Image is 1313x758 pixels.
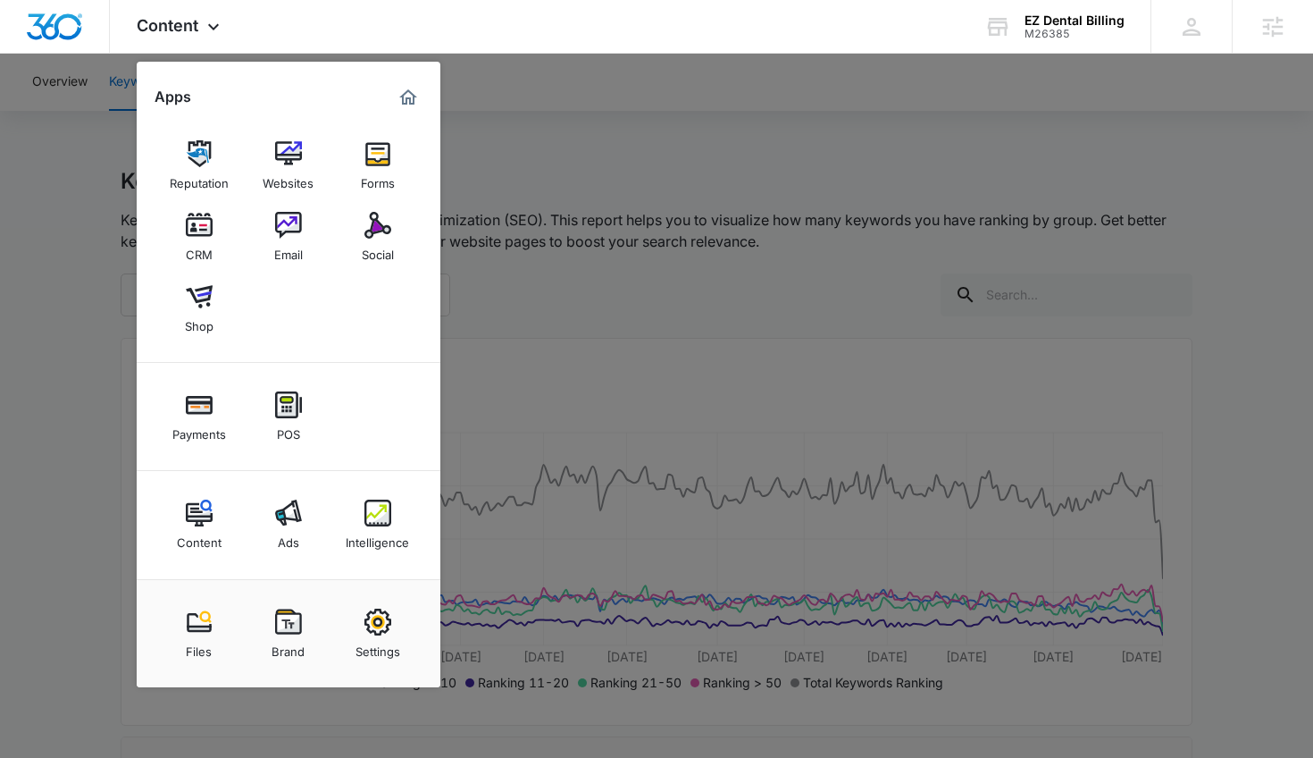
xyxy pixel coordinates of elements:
a: POS [255,383,322,451]
a: Settings [344,600,412,668]
a: Social [344,203,412,271]
div: Brand [272,636,305,659]
a: Ads [255,491,322,559]
a: Files [165,600,233,668]
div: Settings [355,636,400,659]
a: Intelligence [344,491,412,559]
div: Payments [172,418,226,442]
div: Social [362,239,394,262]
div: Content [177,526,222,550]
div: Reputation [170,167,229,190]
a: CRM [165,203,233,271]
a: Reputation [165,131,233,199]
a: Shop [165,274,233,342]
div: Files [186,636,212,659]
div: Forms [361,167,395,190]
h2: Apps [155,88,191,105]
div: CRM [186,239,213,262]
a: Forms [344,131,412,199]
div: Email [274,239,303,262]
div: Websites [263,167,314,190]
span: Content [137,16,198,35]
div: account name [1024,13,1125,28]
a: Websites [255,131,322,199]
div: Intelligence [346,526,409,550]
div: POS [277,418,300,442]
a: Content [165,491,233,559]
div: Shop [185,310,213,333]
a: Payments [165,383,233,451]
a: Brand [255,600,322,668]
div: account id [1024,28,1125,40]
div: Ads [278,526,299,550]
a: Email [255,203,322,271]
a: Marketing 360® Dashboard [394,83,422,112]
